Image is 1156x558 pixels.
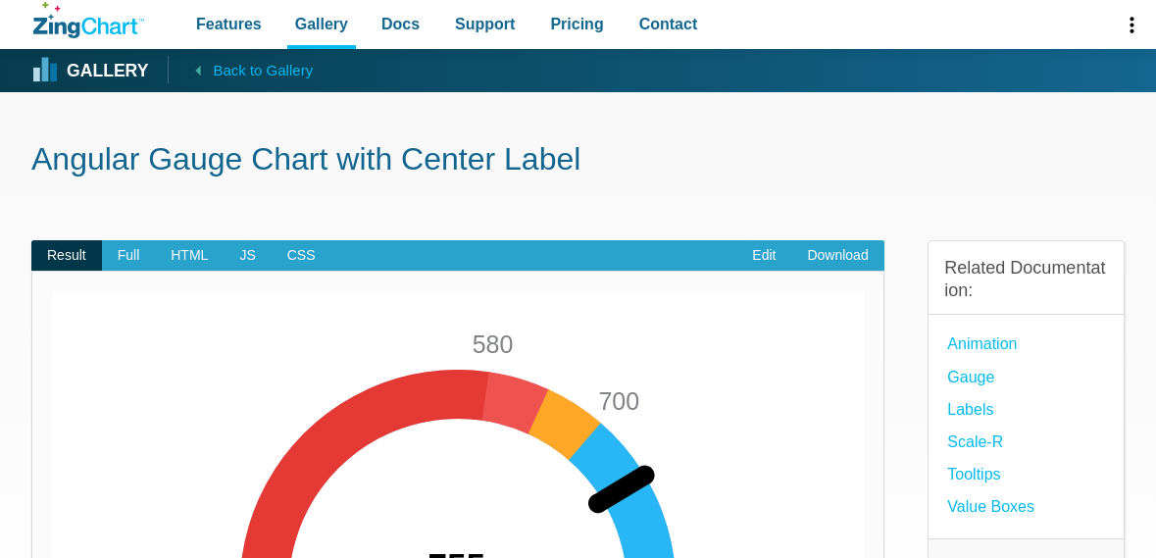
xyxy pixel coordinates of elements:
span: Result [31,240,102,272]
span: Pricing [550,11,603,37]
a: Animation [947,330,1017,357]
a: Edit [736,240,791,272]
a: Gauge [947,364,994,390]
span: Features [196,11,262,37]
span: Support [455,11,515,37]
span: CSS [272,240,331,272]
span: Full [102,240,156,272]
span: Docs [381,11,420,37]
a: Value Boxes [947,493,1034,520]
a: Back to Gallery [168,56,313,83]
strong: Gallery [67,63,148,80]
a: ZingChart Logo. Click to return to the homepage [33,2,144,38]
a: Gallery [33,56,148,85]
h1: Angular Gauge Chart with Center Label [31,139,1125,183]
span: Contact [639,11,698,37]
a: Tooltips [947,461,1000,487]
span: Back to Gallery [213,58,313,83]
h3: Related Documentation: [944,257,1108,303]
span: Gallery [295,11,348,37]
a: Scale-R [947,429,1003,455]
span: HTML [155,240,224,272]
a: Download [791,240,883,272]
span: JS [224,240,271,272]
a: Labels [947,396,993,423]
